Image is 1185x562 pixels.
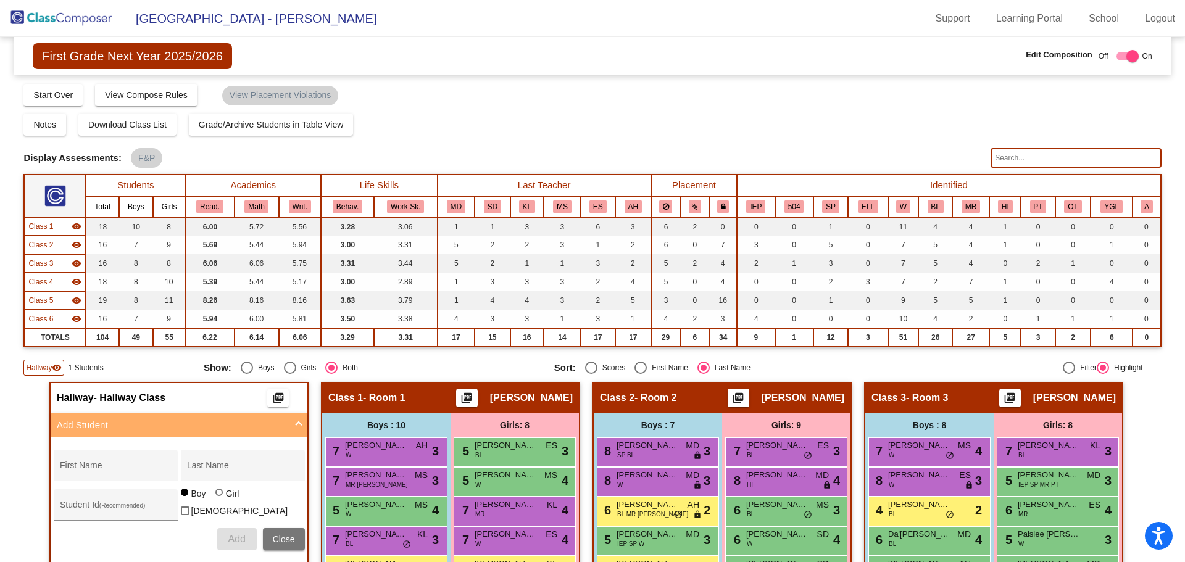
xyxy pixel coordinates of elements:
[24,310,86,328] td: Brooklyn Rossell - Room 19
[728,389,749,407] button: Print Students Details
[544,254,580,273] td: 1
[1091,291,1133,310] td: 0
[1055,291,1091,310] td: 0
[199,120,344,130] span: Grade/Archive Students in Table View
[1055,236,1091,254] td: 0
[888,254,919,273] td: 7
[321,273,374,291] td: 3.00
[33,120,56,130] span: Notes
[86,175,185,196] th: Students
[775,196,813,217] th: 504 Plan
[86,254,118,273] td: 16
[72,295,81,305] mat-icon: visibility
[28,313,53,324] span: Class 6
[888,236,919,254] td: 7
[374,310,438,328] td: 3.38
[1021,291,1055,310] td: 0
[57,418,286,432] mat-panel-title: Add Student
[544,217,580,236] td: 3
[1021,273,1055,291] td: 0
[1141,200,1153,213] button: A
[544,328,580,347] td: 14
[1099,51,1108,62] span: Off
[374,217,438,236] td: 3.06
[510,291,544,310] td: 4
[153,291,185,310] td: 11
[775,254,813,273] td: 1
[185,217,234,236] td: 6.00
[374,291,438,310] td: 3.79
[775,291,813,310] td: 0
[926,9,980,28] a: Support
[1021,217,1055,236] td: 0
[185,175,321,196] th: Academics
[333,200,362,213] button: Behav.
[581,291,616,310] td: 2
[737,310,775,328] td: 4
[848,273,888,291] td: 3
[222,86,338,105] mat-chip: View Placement Violations
[1002,392,1017,409] mat-icon: picture_as_pdf
[625,200,642,213] button: AH
[651,273,681,291] td: 5
[553,200,572,213] button: MS
[813,254,849,273] td: 3
[51,413,307,437] mat-expansion-panel-header: Add Student
[775,310,813,328] td: 0
[153,196,185,217] th: Girls
[989,236,1021,254] td: 1
[1142,51,1152,62] span: On
[888,217,919,236] td: 11
[1091,254,1133,273] td: 0
[1055,310,1091,328] td: 1
[510,217,544,236] td: 3
[1055,254,1091,273] td: 1
[447,200,465,213] button: MD
[519,200,535,213] button: KL
[681,310,710,328] td: 2
[1091,273,1133,291] td: 4
[459,392,474,409] mat-icon: picture_as_pdf
[289,200,311,213] button: Writ.
[918,196,952,217] th: Black
[24,217,86,236] td: Laveta Middleton - Room 1
[153,310,185,328] td: 9
[746,200,765,213] button: IEP
[153,217,185,236] td: 8
[1091,217,1133,236] td: 0
[235,236,279,254] td: 5.44
[279,291,322,310] td: 8.16
[681,291,710,310] td: 0
[24,291,86,310] td: Tiffany Briscoe - Room 18
[709,254,737,273] td: 4
[918,291,952,310] td: 5
[813,291,849,310] td: 1
[119,328,153,347] td: 49
[86,196,118,217] th: Total
[23,114,66,136] button: Notes
[131,148,162,168] mat-chip: F&P
[279,217,322,236] td: 5.56
[86,273,118,291] td: 18
[1021,236,1055,254] td: 0
[72,221,81,231] mat-icon: visibility
[615,217,651,236] td: 3
[709,217,737,236] td: 0
[88,120,167,130] span: Download Class List
[510,310,544,328] td: 3
[581,328,616,347] td: 17
[822,200,839,213] button: SP
[952,254,989,273] td: 4
[1021,196,1055,217] th: Physical Therapy
[1021,254,1055,273] td: 2
[581,217,616,236] td: 6
[72,314,81,324] mat-icon: visibility
[896,200,910,213] button: W
[321,236,374,254] td: 3.00
[153,273,185,291] td: 10
[28,276,53,287] span: Class 4
[1055,196,1091,217] th: Occupational Therapy
[651,328,681,347] td: 29
[848,291,888,310] td: 0
[775,273,813,291] td: 0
